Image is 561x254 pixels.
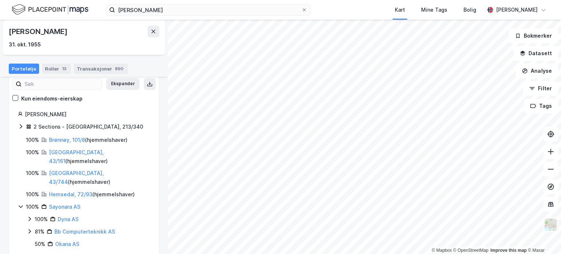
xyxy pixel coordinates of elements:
img: logo.f888ab2527a4732fd821a326f86c7f29.svg [12,3,88,16]
div: 100% [26,136,39,144]
a: Sayonara AS [49,204,80,210]
div: 100% [26,190,39,199]
div: ( hjemmelshaver ) [49,136,127,144]
div: 50% [35,240,45,249]
input: Søk [22,79,102,90]
div: 100% [35,215,48,224]
div: 13 [61,65,68,72]
div: Transaksjoner [74,64,128,74]
img: Z [544,218,558,232]
div: [PERSON_NAME] [9,26,69,37]
a: Okana AS [55,241,79,247]
div: Roller [42,64,71,74]
div: [PERSON_NAME] [496,5,538,14]
a: OpenStreetMap [453,248,489,253]
a: Mapbox [432,248,452,253]
div: Kun eiendoms-eierskap [21,94,83,103]
div: 100% [26,202,39,211]
a: Brønnøy, 101/8 [49,137,85,143]
div: 2 Sections - [GEOGRAPHIC_DATA], 213/340 [34,122,143,131]
div: Mine Tags [421,5,447,14]
a: [GEOGRAPHIC_DATA], 43/744 [49,170,104,185]
div: Bolig [463,5,476,14]
button: Datasett [514,46,558,61]
a: Bb Computerteknikk AS [54,228,115,235]
div: Kart [395,5,405,14]
button: Analyse [516,64,558,78]
iframe: Chat Widget [524,219,561,254]
div: ( hjemmelshaver ) [49,148,150,166]
div: ( hjemmelshaver ) [49,169,150,186]
a: Improve this map [491,248,527,253]
div: ( hjemmelshaver ) [49,190,135,199]
input: Søk på adresse, matrikkel, gårdeiere, leietakere eller personer [115,4,301,15]
div: 31. okt. 1955 [9,40,41,49]
button: Bokmerker [509,29,558,43]
button: Ekspander [106,78,140,90]
div: 890 [114,65,125,72]
div: 100% [26,148,39,157]
div: 100% [26,169,39,178]
div: Portefølje [9,64,39,74]
button: Filter [523,81,558,96]
div: 81% [35,227,45,236]
div: [PERSON_NAME] [25,110,150,119]
a: Dyna AS [58,216,79,222]
button: Tags [524,99,558,113]
a: Hemsedal, 72/93 [49,191,92,197]
a: [GEOGRAPHIC_DATA], 43/161 [49,149,104,164]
